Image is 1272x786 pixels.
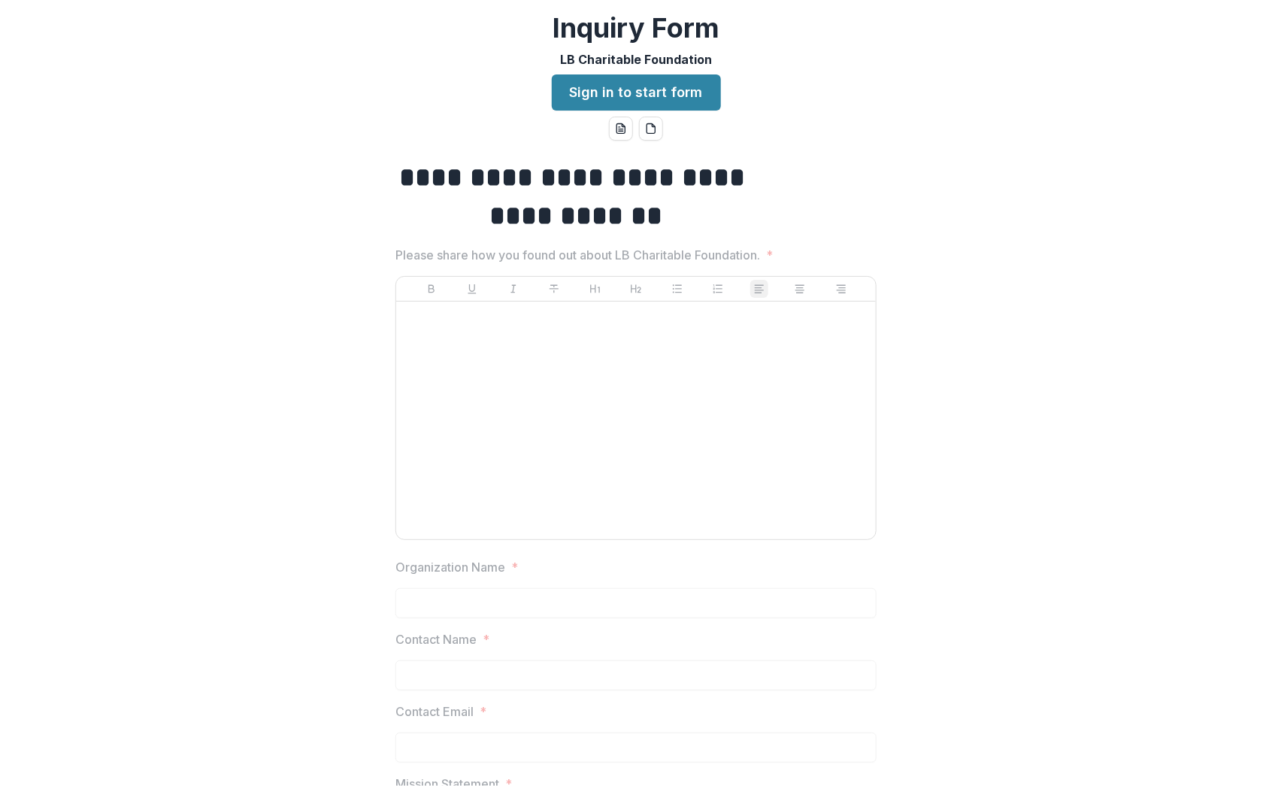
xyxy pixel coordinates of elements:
[463,280,481,298] button: Underline
[791,280,809,298] button: Align Center
[553,12,719,44] h2: Inquiry Form
[395,558,505,576] p: Organization Name
[709,280,727,298] button: Ordered List
[627,280,645,298] button: Heading 2
[586,280,604,298] button: Heading 1
[395,703,474,721] p: Contact Email
[750,280,768,298] button: Align Left
[395,630,477,648] p: Contact Name
[639,117,663,141] button: pdf-download
[609,117,633,141] button: word-download
[504,280,522,298] button: Italicize
[668,280,686,298] button: Bullet List
[545,280,563,298] button: Strike
[560,50,712,68] p: LB Charitable Foundation
[422,280,441,298] button: Bold
[395,246,760,264] p: Please share how you found out about LB Charitable Foundation.
[832,280,850,298] button: Align Right
[552,74,721,111] a: Sign in to start form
